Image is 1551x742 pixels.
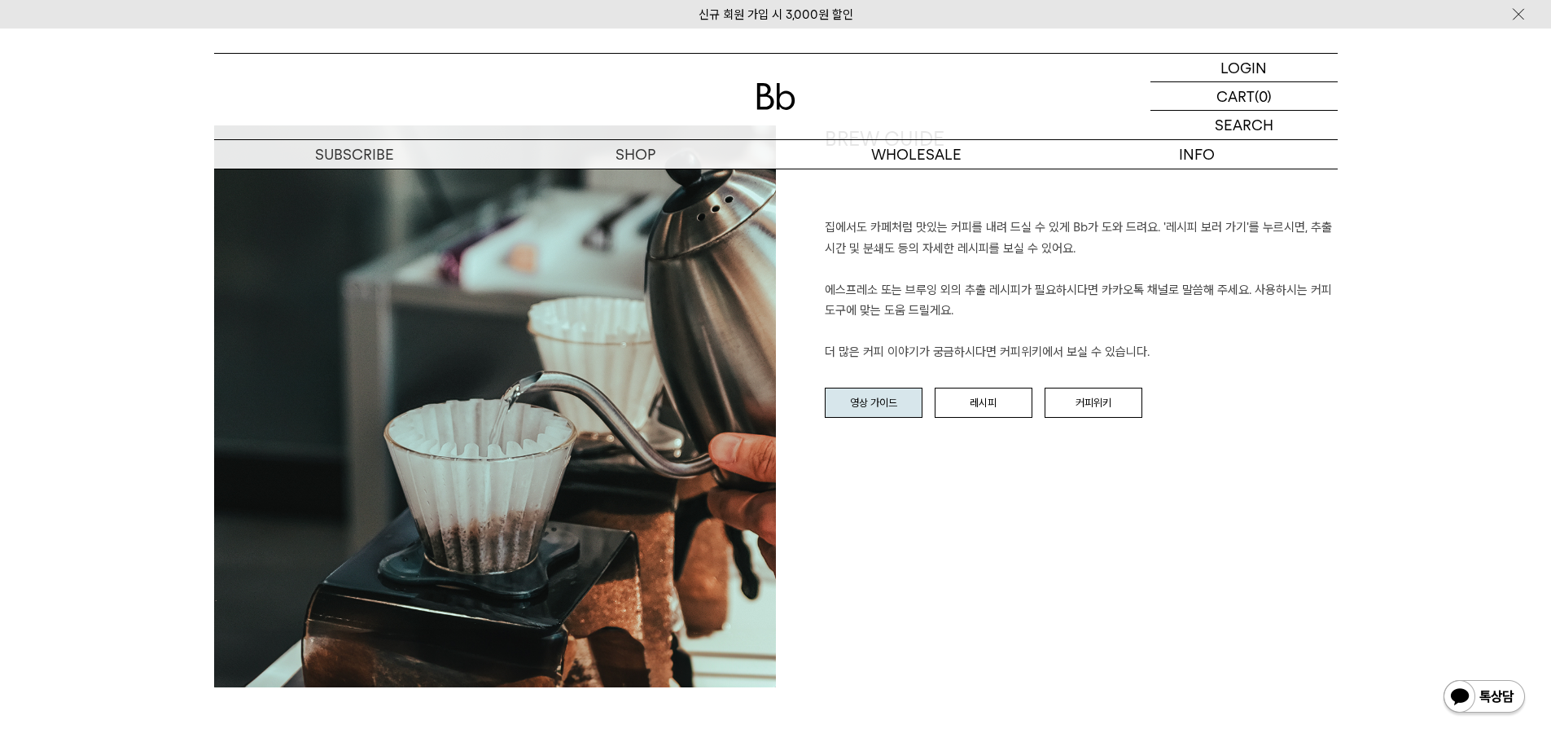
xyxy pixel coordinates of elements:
[1215,111,1273,139] p: SEARCH
[756,83,795,110] img: 로고
[1057,140,1338,169] p: INFO
[1045,388,1142,419] a: 커피위키
[776,140,1057,169] p: WHOLESALE
[214,125,776,687] img: a9080350f8f7d047e248a4ae6390d20f_152254.jpg
[1442,678,1527,718] img: 카카오톡 채널 1:1 채팅 버튼
[1150,82,1338,111] a: CART (0)
[1255,82,1272,110] p: (0)
[1150,54,1338,82] a: LOGIN
[699,7,853,22] a: 신규 회원 가입 시 3,000원 할인
[1216,82,1255,110] p: CART
[935,388,1032,419] a: 레시피
[825,388,922,419] a: 영상 가이드
[825,217,1338,363] p: 집에서도 카페처럼 맛있는 커피를 내려 드실 ﻿수 있게 Bb가 도와 드려요. '레시피 보러 가기'를 누르시면, 추출 시간 및 분쇄도 등의 자세한 레시피를 보실 수 있어요. 에스...
[214,140,495,169] a: SUBSCRIBE
[495,140,776,169] a: SHOP
[1220,54,1267,81] p: LOGIN
[825,125,1338,218] h1: BREW GUIDE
